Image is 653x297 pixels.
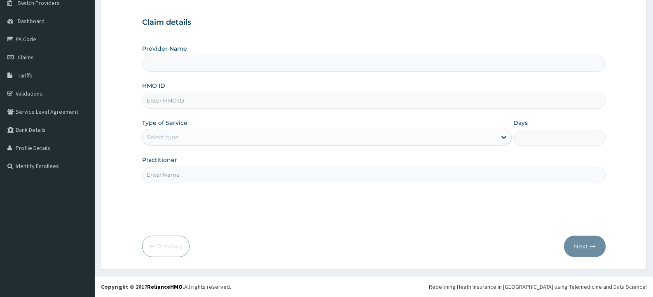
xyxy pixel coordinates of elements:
[147,283,183,290] a: RelianceHMO
[142,236,190,257] button: Previous
[147,133,178,141] div: Select type
[142,156,177,164] label: Practitioner
[142,167,606,183] input: Enter Name
[429,283,647,291] div: Redefining Heath Insurance in [GEOGRAPHIC_DATA] using Telemedicine and Data Science!
[18,17,44,25] span: Dashboard
[513,119,528,127] label: Days
[142,82,165,90] label: HMO ID
[95,276,653,297] footer: All rights reserved.
[142,93,606,109] input: Enter HMO ID
[18,54,34,61] span: Claims
[142,44,187,53] label: Provider Name
[142,119,187,127] label: Type of Service
[142,18,606,27] h3: Claim details
[564,236,606,257] button: Next
[18,72,33,79] span: Tariffs
[101,283,184,290] strong: Copyright © 2017 .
